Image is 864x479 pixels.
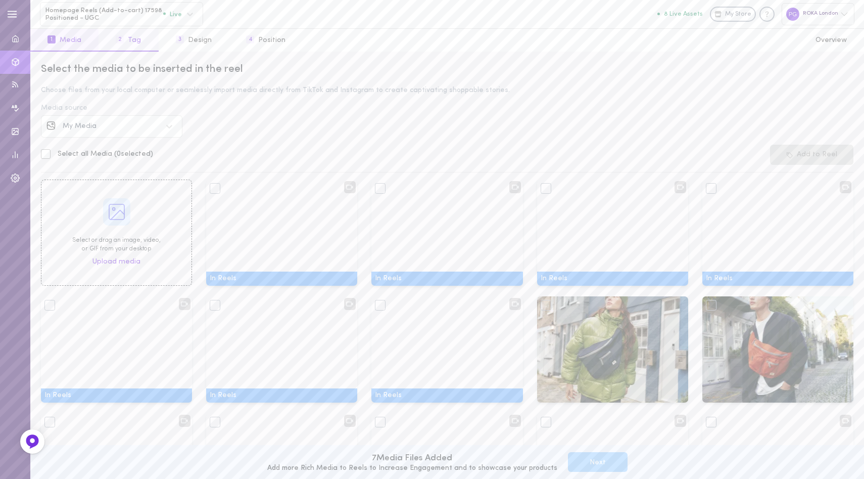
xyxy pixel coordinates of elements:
span: 4 [246,35,254,43]
button: 8 Live Assets [657,11,703,17]
span: 1 [47,35,56,43]
button: 1Media [30,29,99,52]
button: Next [568,452,628,472]
span: Live [163,11,182,17]
span: Homepage Reels (Add-to-cart) 17598 Positioned - UGC [45,7,163,22]
img: Media 485955 [537,296,688,403]
div: Add more Rich Media to Reels to Increase Engagement and to showcase your products [267,465,557,472]
span: Select all Media ( 0 selected) [58,150,153,158]
div: Select or drag an image, video, or GIF from your desktop [72,236,161,253]
button: Add to Reel [770,145,853,165]
div: Knowledge center [759,7,775,22]
img: social [46,121,56,130]
a: My Store [710,7,756,22]
img: Feedback Button [25,434,40,449]
div: Select the media to be inserted in the reel [41,62,853,76]
span: 2 [116,35,124,43]
button: Overview [798,29,864,52]
div: Select or drag an image, video,or GIF from your desktopUpload mediaIn ReelsIn ReelsIn ReelsIn Ree... [34,180,860,468]
span: 3 [176,35,184,43]
a: 8 Live Assets [657,11,710,18]
div: 7 Media Files Added [267,452,557,465]
span: My Store [725,10,751,19]
button: 4Position [229,29,303,52]
div: Choose files from your local computer or seamlessly import media directly from TikTok and Instagr... [41,87,853,94]
span: Upload media [92,257,140,267]
div: Media source [41,105,853,112]
span: My Media [63,122,97,130]
div: ROKA London [782,3,854,25]
button: 2Tag [99,29,158,52]
img: Media 485954 [702,296,853,403]
button: 3Design [159,29,229,52]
